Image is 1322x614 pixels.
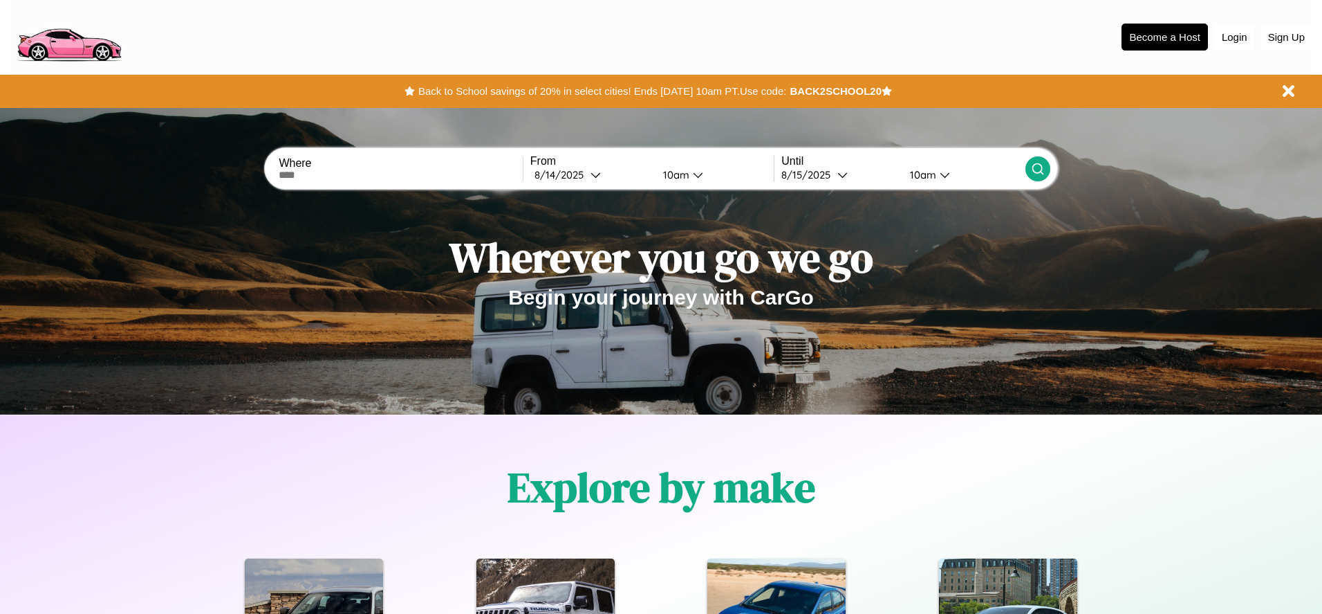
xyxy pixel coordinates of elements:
button: Sign Up [1261,24,1312,50]
b: BACK2SCHOOL20 [790,85,882,97]
label: Where [279,157,522,170]
div: 10am [656,168,693,181]
button: Become a Host [1121,24,1208,51]
div: 10am [903,168,940,181]
label: From [530,155,774,168]
button: 10am [652,168,774,182]
img: logo [10,7,127,65]
div: 8 / 14 / 2025 [534,168,590,181]
div: 8 / 15 / 2025 [781,168,837,181]
h1: Explore by make [508,459,815,516]
label: Until [781,155,1025,168]
button: Back to School savings of 20% in select cities! Ends [DATE] 10am PT.Use code: [415,82,790,101]
button: Login [1215,24,1254,50]
button: 8/14/2025 [530,168,652,182]
button: 10am [899,168,1025,182]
